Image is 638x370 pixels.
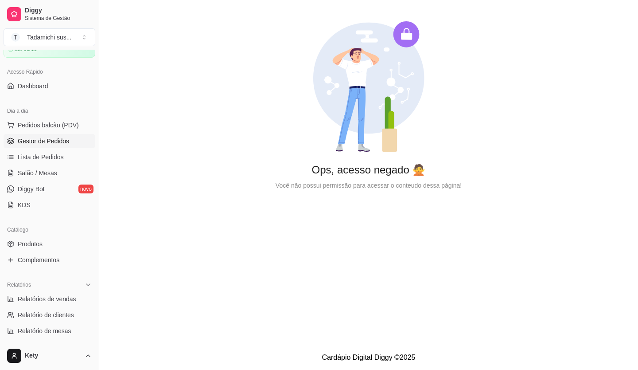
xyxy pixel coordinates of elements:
[99,345,638,370] footer: Cardápio Digital Diggy © 2025
[4,65,95,79] div: Acesso Rápido
[4,150,95,164] a: Lista de Pedidos
[18,153,64,161] span: Lista de Pedidos
[25,7,92,15] span: Diggy
[4,308,95,322] a: Relatório de clientes
[4,198,95,212] a: KDS
[113,181,624,190] div: Você não possui permissão para acessar o conteudo dessa página!
[18,121,79,130] span: Pedidos balcão (PDV)
[18,295,76,303] span: Relatórios de vendas
[113,163,624,177] div: Ops, acesso negado 🙅
[27,33,71,42] div: Tadamichi sus ...
[4,134,95,148] a: Gestor de Pedidos
[4,182,95,196] a: Diggy Botnovo
[4,104,95,118] div: Dia a dia
[18,185,45,193] span: Diggy Bot
[18,256,59,264] span: Complementos
[4,340,95,354] a: Relatório de fidelidadenovo
[4,4,95,25] a: DiggySistema de Gestão
[7,281,31,288] span: Relatórios
[18,201,31,209] span: KDS
[4,118,95,132] button: Pedidos balcão (PDV)
[4,223,95,237] div: Catálogo
[4,28,95,46] button: Select a team
[4,253,95,267] a: Complementos
[4,324,95,338] a: Relatório de mesas
[25,15,92,22] span: Sistema de Gestão
[4,79,95,93] a: Dashboard
[4,237,95,251] a: Produtos
[18,240,43,248] span: Produtos
[18,82,48,91] span: Dashboard
[4,292,95,306] a: Relatórios de vendas
[4,345,95,366] button: Kety
[25,352,81,360] span: Kety
[18,169,57,177] span: Salão / Mesas
[18,311,74,319] span: Relatório de clientes
[18,137,69,146] span: Gestor de Pedidos
[18,327,71,335] span: Relatório de mesas
[4,166,95,180] a: Salão / Mesas
[11,33,20,42] span: T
